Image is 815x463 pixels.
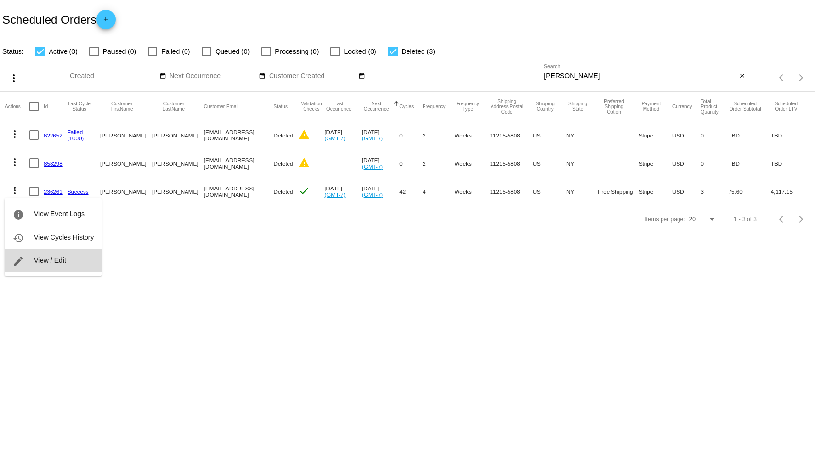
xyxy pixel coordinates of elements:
[13,209,24,221] mat-icon: info
[34,257,66,264] span: View / Edit
[13,256,24,267] mat-icon: edit
[34,233,94,241] span: View Cycles History
[34,210,85,218] span: View Event Logs
[13,232,24,244] mat-icon: history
